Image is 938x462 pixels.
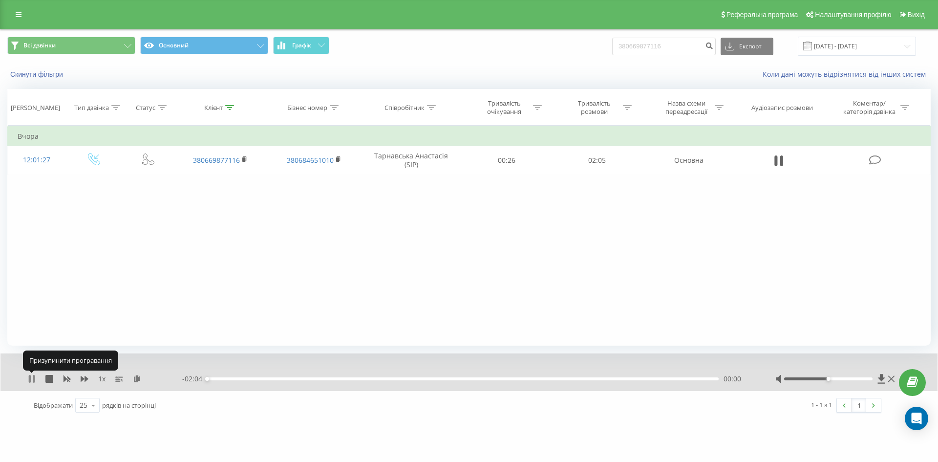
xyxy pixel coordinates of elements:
div: Призупинити програвання [23,351,118,370]
div: 1 - 1 з 1 [811,400,832,410]
button: Експорт [721,38,773,55]
div: Бізнес номер [287,104,327,112]
button: Графік [273,37,329,54]
a: 380669877116 [193,155,240,165]
span: Налаштування профілю [815,11,891,19]
div: Клієнт [204,104,223,112]
a: 380684651010 [287,155,334,165]
button: Скинути фільтри [7,70,68,79]
div: 25 [80,400,87,410]
button: Основний [140,37,268,54]
div: Статус [136,104,155,112]
div: Тривалість розмови [568,99,620,116]
td: 00:26 [462,146,552,175]
button: Всі дзвінки [7,37,135,54]
td: Вчора [8,127,931,146]
td: Тарнавська Анастасія (SIP) [361,146,462,175]
span: Відображати [34,401,73,410]
span: - 02:04 [182,374,207,384]
span: 1 x [98,374,106,384]
span: Вихід [908,11,925,19]
div: Назва схеми переадресації [660,99,712,116]
div: 12:01:27 [18,151,56,170]
div: Коментар/категорія дзвінка [841,99,898,116]
div: Accessibility label [205,377,209,381]
span: Всі дзвінки [23,42,56,49]
div: Open Intercom Messenger [905,407,928,430]
div: Тривалість очікування [478,99,531,116]
input: Пошук за номером [612,38,716,55]
div: Співробітник [384,104,425,112]
div: Тип дзвінка [74,104,109,112]
a: Коли дані можуть відрізнятися вiд інших систем [763,69,931,79]
td: 02:05 [552,146,641,175]
span: Реферальна програма [726,11,798,19]
td: Основна [642,146,736,175]
span: 00:00 [724,374,741,384]
span: рядків на сторінці [102,401,156,410]
a: 1 [852,398,866,412]
span: Графік [292,42,311,49]
div: Аудіозапис розмови [751,104,813,112]
div: [PERSON_NAME] [11,104,60,112]
div: Accessibility label [826,377,830,381]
